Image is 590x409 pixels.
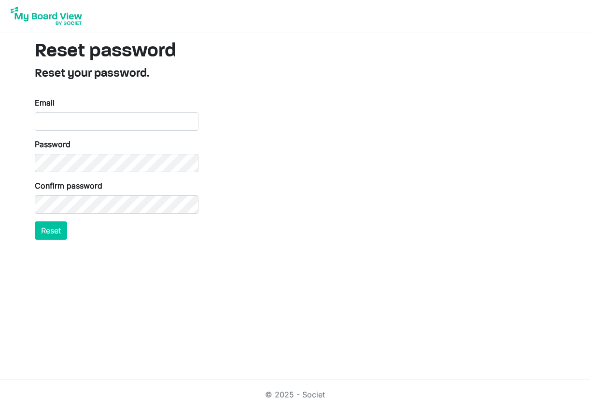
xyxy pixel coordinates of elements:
img: My Board View Logo [8,4,85,28]
h4: Reset your password. [35,67,555,81]
button: Reset [35,221,67,240]
label: Password [35,138,70,150]
label: Confirm password [35,180,102,191]
h1: Reset password [35,40,555,63]
label: Email [35,97,55,109]
a: © 2025 - Societ [265,390,325,399]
